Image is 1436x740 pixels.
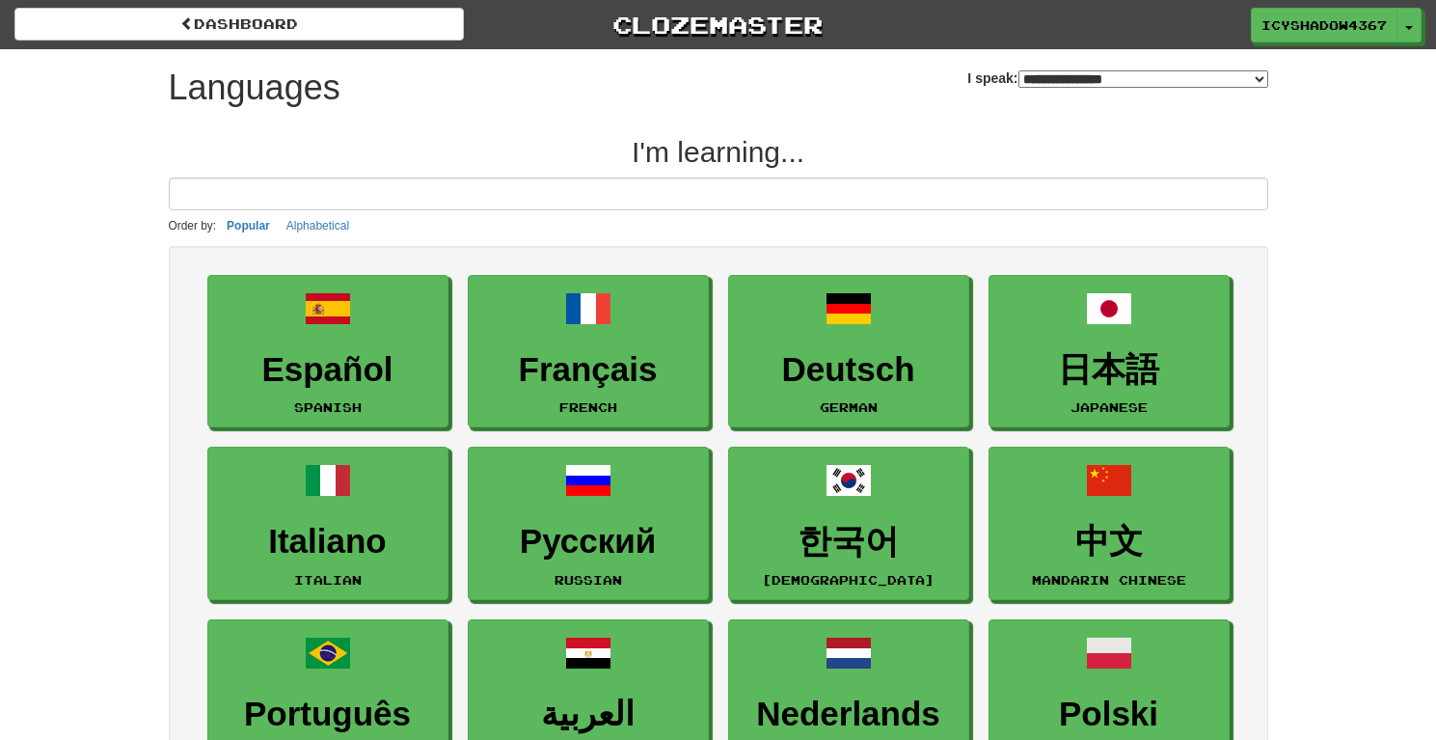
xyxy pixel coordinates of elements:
a: РусскийRussian [468,447,709,600]
h3: Español [218,351,438,389]
h3: 한국어 [739,523,959,561]
h3: Italiano [218,523,438,561]
h3: Русский [478,523,698,561]
h3: Français [478,351,698,389]
h2: I'm learning... [169,136,1268,168]
select: I speak: [1018,70,1268,88]
h3: Nederlands [739,696,959,733]
h3: 中文 [999,523,1219,561]
h3: Polski [999,696,1219,733]
h1: Languages [169,69,340,107]
label: I speak: [967,69,1267,88]
a: 한국어[DEMOGRAPHIC_DATA] [728,447,969,600]
small: French [559,400,617,414]
small: Italian [294,573,362,587]
small: Mandarin Chinese [1032,573,1186,587]
h3: Deutsch [739,351,959,389]
button: Popular [221,215,276,236]
a: DeutschGerman [728,275,969,428]
small: German [820,400,878,414]
span: IcyShadow4367 [1261,16,1387,34]
a: 日本語Japanese [989,275,1230,428]
a: Clozemaster [493,8,942,41]
small: [DEMOGRAPHIC_DATA] [762,573,935,587]
small: Spanish [294,400,362,414]
h3: العربية [478,696,698,733]
button: Alphabetical [281,215,355,236]
a: dashboard [14,8,464,41]
a: 中文Mandarin Chinese [989,447,1230,600]
small: Japanese [1070,400,1148,414]
a: IcyShadow4367 [1251,8,1397,42]
h3: 日本語 [999,351,1219,389]
h3: Português [218,696,438,733]
small: Russian [555,573,622,587]
a: ItalianoItalian [207,447,448,600]
a: FrançaisFrench [468,275,709,428]
small: Order by: [169,219,217,233]
a: EspañolSpanish [207,275,448,428]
